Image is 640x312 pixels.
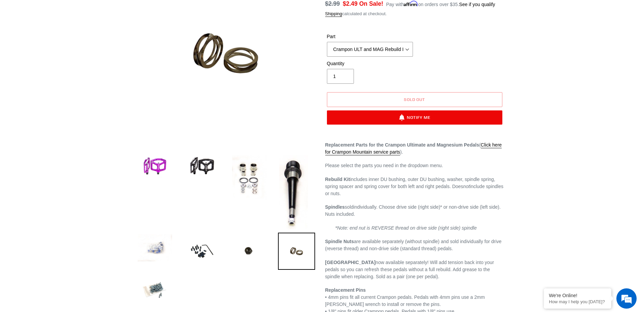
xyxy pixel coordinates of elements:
textarea: Type your message and hit 'Enter' [3,184,129,208]
img: Load image into Gallery viewer, Canfield Bikes Crampon ULT and MAG Pedal Service Parts [231,154,268,202]
img: Load image into Gallery viewer, Canfield Bikes Crampon ULT and MAG Pedal Service Parts [278,154,309,231]
button: Sold out [327,92,502,107]
strong: Replacement Pins [325,287,366,293]
img: Load image into Gallery viewer, Canfield Bikes Crampon ULT and MAG Pedal Service Parts [136,233,173,263]
img: d_696896380_company_1647369064580_696896380 [22,34,38,51]
a: Shipping [325,11,342,17]
img: Load image into Gallery viewer, Canfield Bikes Crampon ULT and MAG Pedal Service Parts [278,233,315,270]
strong: Rebuild Kit [325,177,350,182]
span: sold [345,204,354,210]
p: now available separately! Will add tension back into your pedals so you can refresh these pedals ... [325,259,504,280]
button: Notify Me [327,110,502,125]
img: Load image into Gallery viewer, Canfield Bikes Crampon ULT and MAG Pedal Service Parts [184,233,221,270]
em: *Note: end nut is REVERSE thread on drive side (right side) spindle [335,225,477,231]
img: Load image into Gallery viewer, Canfield Bikes Crampon ULT and MAG Pedal Service Parts [184,154,221,179]
img: Load image into Gallery viewer, Canfield Bikes Crampon ULT and MAG Pedal Service Parts [136,272,173,309]
img: Load image into Gallery viewer, Canfield Bikes Crampon ULT and MAG Pedal Service Parts [231,233,268,268]
p: Please select the parts you need in the dropdown menu. [325,162,504,169]
label: Part [327,33,413,40]
strong: [GEOGRAPHIC_DATA] [325,260,376,265]
strong: Replacement Parts for the Crampon Ultimate and Magnesium Pedals [325,142,479,148]
strong: Spindle Nuts [325,239,354,244]
a: See if you qualify - Learn more about Affirm Financing (opens in modal) [459,2,495,7]
label: Quantity [327,60,413,67]
p: ( ). [325,141,504,156]
div: Chat with us now [45,38,123,47]
s: $2.99 [325,0,340,7]
div: We're Online! [549,293,606,298]
strong: Spindles [325,204,345,210]
span: We're online! [39,85,93,153]
p: How may I help you today? [549,299,606,304]
span: Sold out [404,97,425,102]
p: are available separately (without spindle) and sold individually for drive (reverse thread) and n... [325,238,504,252]
div: Navigation go back [7,37,18,47]
div: Minimize live chat window [111,3,127,20]
img: Load image into Gallery viewer, Canfield Bikes Crampon ULT and MAG Pedal Service Parts [136,154,173,179]
div: calculated at checkout. [325,10,504,17]
span: $2.49 [343,0,358,7]
em: not [463,184,470,189]
p: individually. Choose drive side (right side)* or non-drive side (left side). Nuts included. [325,204,504,218]
p: includes inner DU bushing, outer DU bushing, washer, spindle spring, spring spacer and spring cov... [325,176,504,197]
a: Click here for Crampon Mountain service parts [325,142,502,155]
span: Affirm [404,1,418,6]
